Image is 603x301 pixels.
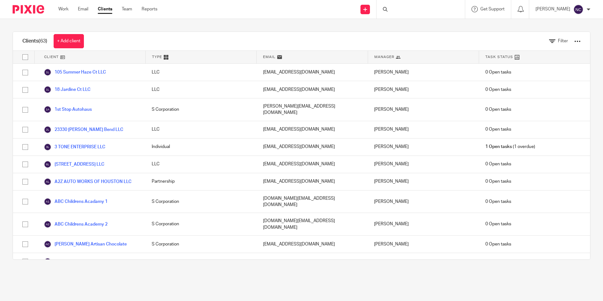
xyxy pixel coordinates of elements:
div: [EMAIL_ADDRESS][DOMAIN_NAME] [257,156,368,173]
img: svg%3E [573,4,583,15]
a: [STREET_ADDRESS] LLC [44,161,104,168]
a: 3 TONE ENTERPRISE LLC [44,143,105,151]
div: [PERSON_NAME] [368,98,479,121]
div: [PERSON_NAME] [368,81,479,98]
div: [PERSON_NAME] [368,139,479,156]
img: svg%3E [44,258,51,265]
span: 0 Open tasks [485,178,511,185]
div: [EMAIL_ADDRESS][DOMAIN_NAME] [257,173,368,190]
div: S Corporation [145,213,256,235]
div: S Corporation [145,98,256,121]
a: A2Z AUTO WORKS OF HOUSTON LLC [44,178,132,186]
a: ABC Childrens Academy 2 [44,221,108,228]
p: [PERSON_NAME] [536,6,570,12]
a: + Add client [54,34,84,48]
div: [EMAIL_ADDRESS][DOMAIN_NAME] [257,253,368,270]
div: [EMAIL_ADDRESS][DOMAIN_NAME] [257,81,368,98]
span: 0 Open tasks [485,198,511,205]
div: Individual [145,139,256,156]
div: [EMAIL_ADDRESS][DOMAIN_NAME] [257,139,368,156]
a: Email [78,6,88,12]
div: [DOMAIN_NAME][EMAIL_ADDRESS][DOMAIN_NAME] [257,213,368,235]
div: [PERSON_NAME] [368,236,479,253]
img: svg%3E [44,143,51,151]
img: svg%3E [44,221,51,228]
img: svg%3E [44,198,51,205]
a: 1st Stop Autohaus [44,106,92,113]
span: 0 Open tasks [485,221,511,227]
span: 0 Open tasks [485,69,511,75]
a: Work [58,6,68,12]
div: [PERSON_NAME] [PERSON_NAME] [368,253,479,270]
span: 0 Open tasks [485,106,511,113]
div: [DOMAIN_NAME][EMAIL_ADDRESS][DOMAIN_NAME] [257,191,368,213]
a: 18 Jardine Ct LLC [44,86,91,93]
div: LLC [145,156,256,173]
div: [EMAIL_ADDRESS][DOMAIN_NAME] [257,236,368,253]
div: LLC [145,64,256,81]
img: Pixie [13,5,44,14]
span: Filter [558,39,568,43]
a: Clients [98,6,112,12]
span: 0 Open tasks [485,161,511,167]
a: ABC Childrens Acadamy 1 [44,198,108,205]
input: Select all [19,51,31,63]
div: LLC [145,121,256,138]
img: svg%3E [44,178,51,186]
span: 1 Open tasks [485,144,512,150]
div: [EMAIL_ADDRESS][DOMAIN_NAME] [257,64,368,81]
img: svg%3E [44,86,51,93]
img: svg%3E [44,68,51,76]
img: svg%3E [44,126,51,133]
div: Partnership [145,173,256,190]
div: [PERSON_NAME] [368,191,479,213]
span: 0 Open tasks [485,86,511,93]
div: [PERSON_NAME][EMAIL_ADDRESS][DOMAIN_NAME] [257,98,368,121]
img: svg%3E [44,106,51,113]
h1: Clients [22,38,47,44]
img: svg%3E [44,161,51,168]
div: [PERSON_NAME] [368,156,479,173]
a: Team [122,6,132,12]
a: Reports [142,6,157,12]
a: Armen's Solutions LLC [44,258,100,265]
span: Task Status [485,54,513,60]
span: 0 Open tasks [485,258,511,265]
a: [PERSON_NAME] Artisan Chocolate [44,240,127,248]
div: LLC [145,81,256,98]
a: 23330 [PERSON_NAME] Bend LLC [44,126,123,133]
span: (63) [38,38,47,44]
div: [PERSON_NAME] [368,213,479,235]
div: Individual [145,253,256,270]
div: [EMAIL_ADDRESS][DOMAIN_NAME] [257,121,368,138]
div: [PERSON_NAME] [368,121,479,138]
span: Email [263,54,276,60]
div: [PERSON_NAME] [368,173,479,190]
img: svg%3E [44,240,51,248]
div: S Corporation [145,191,256,213]
div: [PERSON_NAME] [368,64,479,81]
span: (1 overdue) [485,144,535,150]
a: 105 Summer Haze Ct LLC [44,68,106,76]
span: 0 Open tasks [485,126,511,133]
span: Type [152,54,162,60]
div: S Corporation [145,236,256,253]
span: Client [44,54,59,60]
span: Get Support [480,7,505,11]
span: 0 Open tasks [485,241,511,247]
span: Manager [374,54,394,60]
